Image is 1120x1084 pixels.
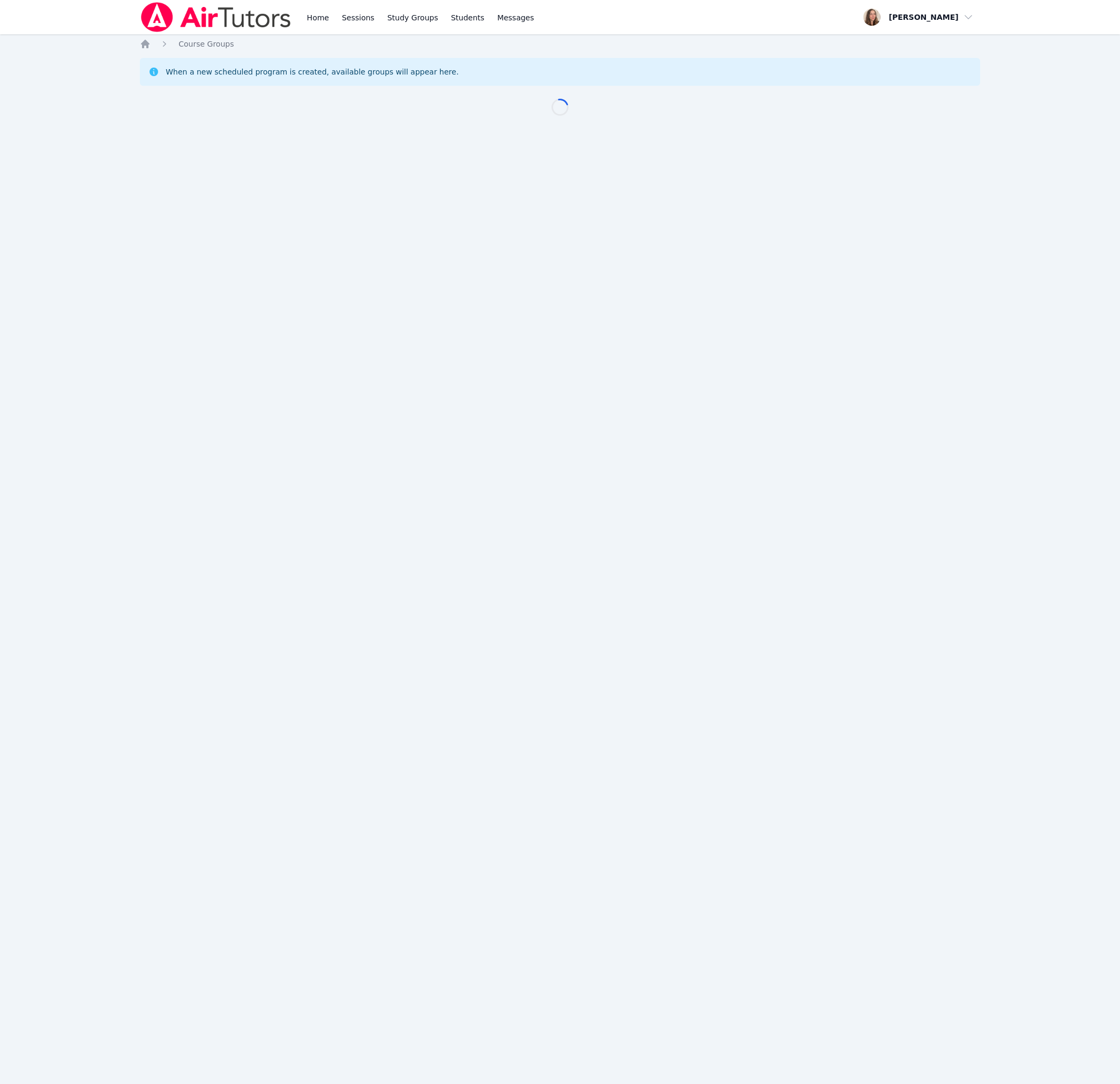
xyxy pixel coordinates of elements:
img: Air Tutors [140,2,292,32]
nav: Breadcrumb [140,39,980,49]
a: Course Groups [178,39,234,49]
span: Course Groups [178,40,234,48]
div: When a new scheduled program is created, available groups will appear here. [166,66,459,77]
span: Messages [497,12,534,23]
